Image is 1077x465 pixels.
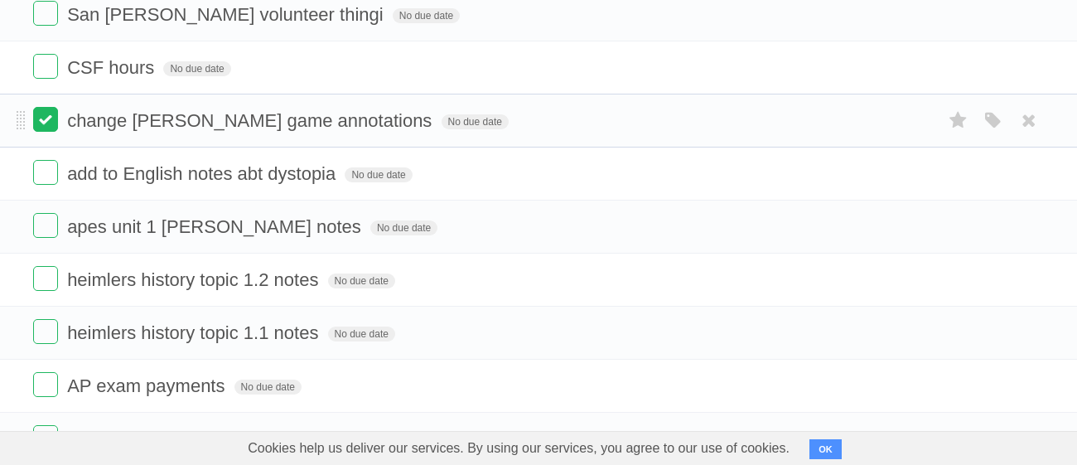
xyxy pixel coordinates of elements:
span: work permit [67,429,166,449]
div: Sort A > Z [7,38,1070,53]
label: Done [33,107,58,132]
span: change [PERSON_NAME] game annotations [67,110,436,131]
div: Sign out [7,113,1070,128]
span: No due date [234,380,302,395]
label: Done [33,319,58,344]
div: Options [7,98,1070,113]
span: Cookies help us deliver our services. By using our services, you agree to our use of cookies. [231,432,806,465]
div: Delete [7,83,1070,98]
label: Done [33,54,58,79]
label: Done [33,266,58,291]
label: Done [33,425,58,450]
label: Done [33,160,58,185]
span: No due date [442,114,509,129]
span: No due date [345,167,412,182]
span: apes unit 1 [PERSON_NAME] notes [67,216,365,237]
span: AP exam payments [67,375,229,396]
span: No due date [328,327,395,341]
div: Move To ... [7,68,1070,83]
button: OK [809,439,842,459]
span: add to English notes abt dystopia [67,163,340,184]
span: No due date [163,61,230,76]
label: Done [33,1,58,26]
span: heimlers history topic 1.1 notes [67,322,322,343]
span: No due date [370,220,437,235]
label: Done [33,372,58,397]
span: San [PERSON_NAME] volunteer thingi [67,4,388,25]
span: No due date [393,8,460,23]
label: Done [33,213,58,238]
span: heimlers history topic 1.2 notes [67,269,322,290]
div: Home [7,7,346,22]
span: No due date [328,274,395,288]
span: CSF hours [67,57,158,78]
div: Sort New > Old [7,53,1070,68]
label: Star task [943,107,974,134]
